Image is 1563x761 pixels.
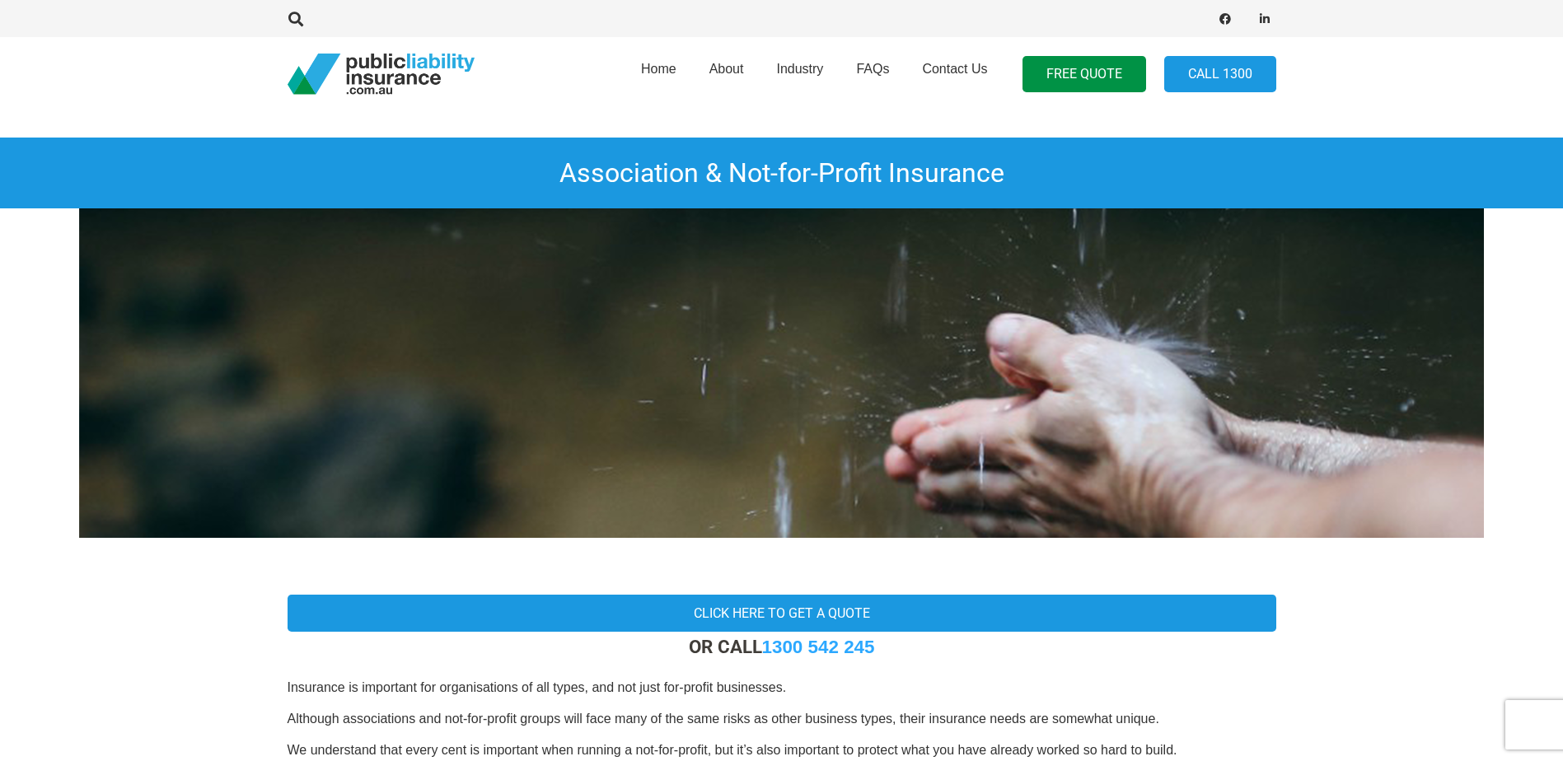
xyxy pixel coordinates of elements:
[280,12,313,26] a: Search
[856,62,889,76] span: FAQs
[1023,56,1146,93] a: FREE QUOTE
[776,62,823,76] span: Industry
[762,637,875,657] a: 1300 542 245
[288,710,1276,728] p: Although associations and not-for-profit groups will face many of the same risks as other busines...
[288,679,1276,697] p: Insurance is important for organisations of all types, and not just for-profit businesses.
[1253,7,1276,30] a: LinkedIn
[840,32,906,116] a: FAQs
[693,32,760,116] a: About
[288,595,1276,632] a: Click Here To Get a Quote
[760,32,840,116] a: Industry
[288,741,1276,759] p: We understand that every cent is important when running a not-for-profit, but it’s also important...
[906,32,1004,116] a: Contact Us
[1214,7,1237,30] a: Facebook
[709,62,744,76] span: About
[625,32,693,116] a: Home
[641,62,676,76] span: Home
[922,62,987,76] span: Contact Us
[288,54,475,95] a: pli_logotransparent
[79,208,1484,538] img: Not-for-Profit Insurance
[689,636,875,657] strong: OR CALL
[1164,56,1276,93] a: Call 1300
